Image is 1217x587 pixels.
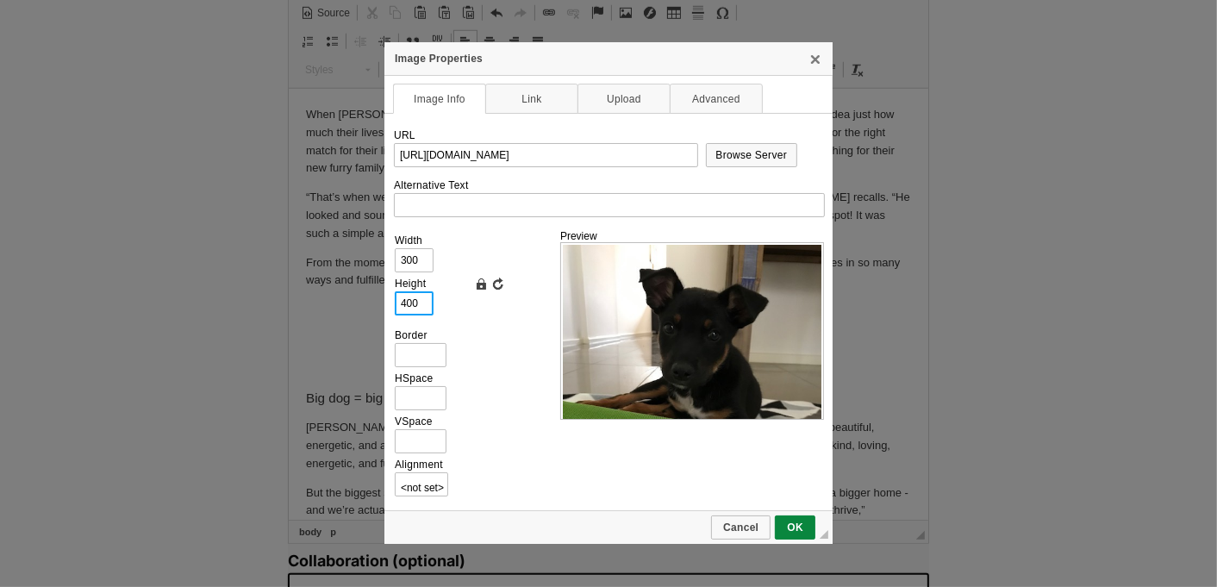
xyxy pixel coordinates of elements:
label: Alternative Text [394,179,469,191]
label: Height [395,278,427,290]
a: Cancel [711,515,771,540]
a: Image Info [393,84,486,114]
a: Browse Server [706,143,798,167]
span: OK [777,521,814,534]
a: OK [775,515,815,540]
div: Image Info [393,122,824,506]
a: Link [485,84,578,114]
label: Border [395,329,428,341]
label: Alignment [395,459,443,471]
h3: Big dog = big love [17,302,622,317]
a: Close [808,52,822,66]
p: When [PERSON_NAME] and her partner first started looking for a doggo to adopt in [DATE], they had... [17,17,622,89]
a: Upload [577,84,671,114]
p: But the biggest surprise has been the ripple effect Jax has had on their lives. “He’s inspired us... [17,396,622,449]
div: Preview [560,230,811,420]
a: Lock Ratio [474,277,488,290]
p: [PERSON_NAME] might have been a teeny pup when the couple first adopted him, but he’s grown into ... [17,330,622,384]
a: Advanced [670,84,763,114]
div: Resize [820,530,828,539]
p: From the moment Jax bounded into their lives, everything changed for the better. “Jax has changed... [17,165,622,202]
label: URL [394,129,415,141]
span: Cancel [713,521,769,534]
p: “That’s when we saw 8-week-old ‘Chase’ (now Jax), in the care of Animal Desexing Clinic,” [PERSON... [17,100,622,153]
a: Reset Size [491,277,505,290]
div: Image Properties [384,42,833,76]
label: Width [395,234,422,247]
label: VSpace [395,415,433,428]
label: HSpace [395,372,434,384]
span: Browse Server [708,149,796,161]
